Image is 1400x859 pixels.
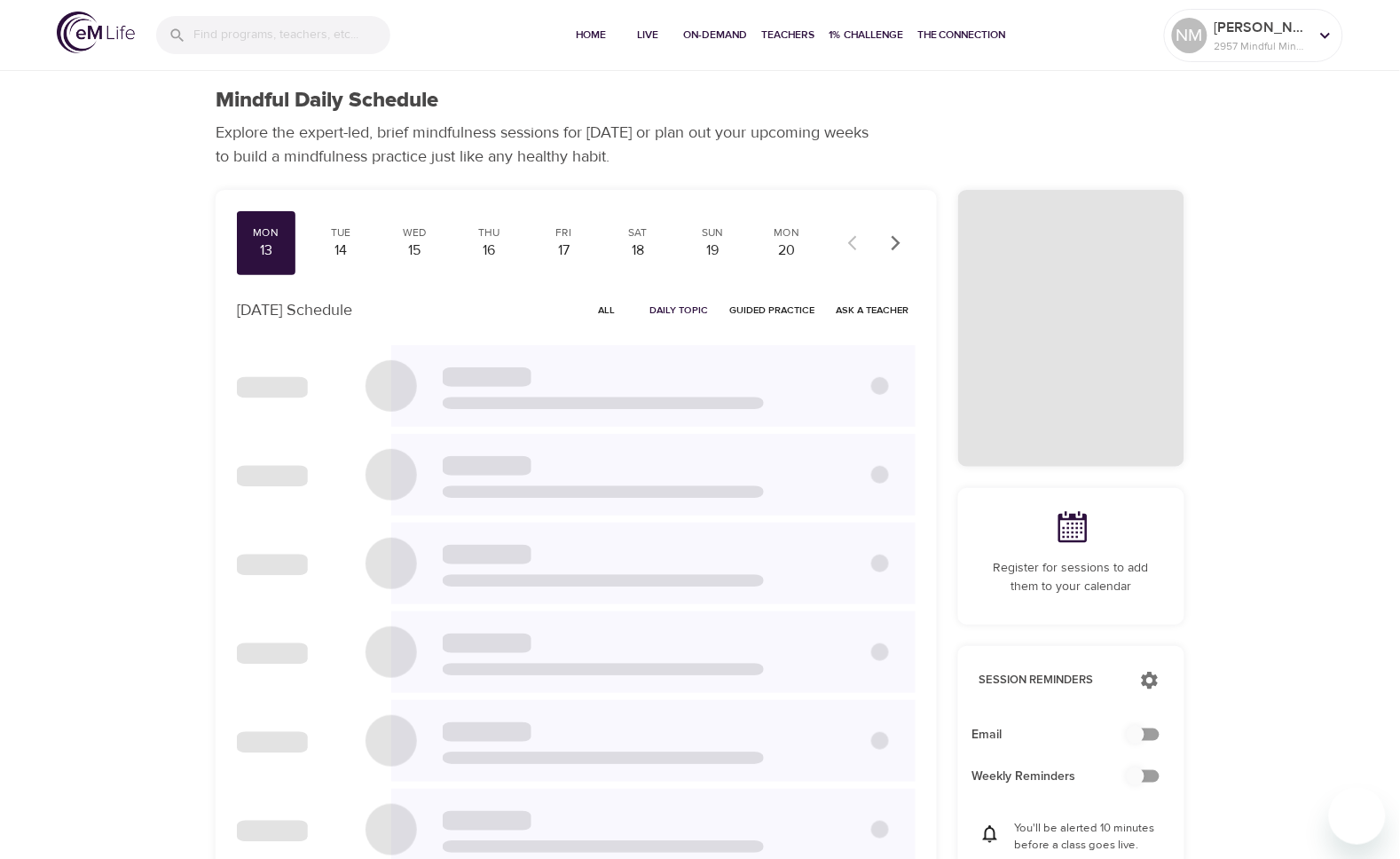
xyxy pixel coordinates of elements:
span: Daily Topic [649,302,708,319]
button: Guided Practice [722,296,822,324]
div: 16 [468,240,512,261]
h1: Mindful Daily Schedule [216,88,438,114]
div: 17 [542,240,586,261]
iframe: Button to launch messaging window [1329,788,1386,845]
p: [PERSON_NAME] [1215,17,1309,38]
div: Wed [393,225,437,240]
p: Session Reminders [979,672,1122,690]
span: Guided Practice [729,302,814,319]
div: 20 [765,240,809,261]
p: Register for sessions to add them to your calendar [979,559,1163,596]
img: logo [57,12,135,53]
div: Fri [542,225,586,240]
p: 2957 Mindful Minutes [1215,38,1309,54]
span: The Connection [917,26,1006,44]
button: Ask a Teacher [829,296,916,324]
div: 13 [244,240,288,261]
span: 1% Challenge [829,26,903,44]
span: Teachers [761,26,814,44]
button: Daily Topic [642,296,715,324]
span: Ask a Teacher [836,302,908,319]
input: Find programs, teachers, etc... [193,16,390,54]
span: Home [570,26,612,44]
div: NM [1172,18,1207,53]
div: Tue [319,225,363,240]
span: All [586,302,628,319]
div: Thu [468,225,512,240]
div: 15 [393,240,437,261]
div: Sat [616,225,660,240]
p: Explore the expert-led, brief mindfulness sessions for [DATE] or plan out your upcoming weeks to ... [216,121,881,169]
p: You'll be alerted 10 minutes before a class goes live. [1015,820,1163,855]
span: On-Demand [683,26,747,44]
div: Sun [690,225,735,240]
div: 14 [319,240,363,261]
div: Mon [244,225,288,240]
button: All [578,296,635,324]
span: Weekly Reminders [972,768,1142,786]
span: Live [626,26,669,44]
p: [DATE] Schedule [237,298,352,322]
div: Mon [765,225,809,240]
span: Email [972,726,1142,745]
div: 18 [616,240,660,261]
div: 19 [690,240,735,261]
